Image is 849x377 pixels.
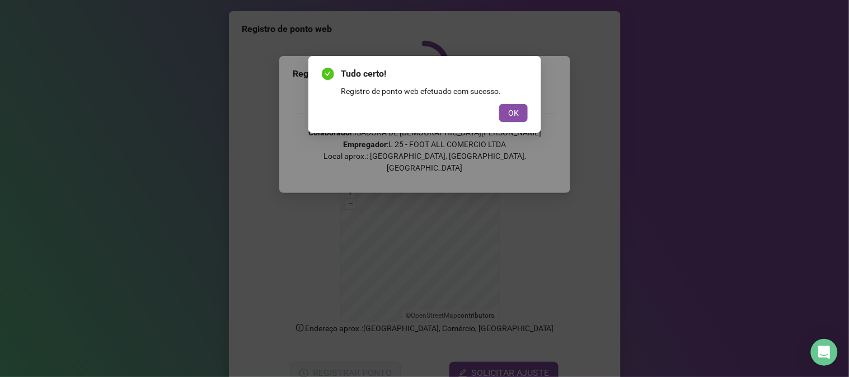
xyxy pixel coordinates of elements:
[508,107,519,119] span: OK
[341,67,528,81] span: Tudo certo!
[811,339,838,366] div: Open Intercom Messenger
[341,85,528,97] div: Registro de ponto web efetuado com sucesso.
[322,68,334,80] span: check-circle
[499,104,528,122] button: OK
